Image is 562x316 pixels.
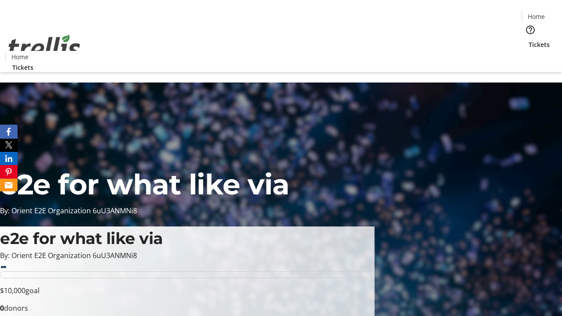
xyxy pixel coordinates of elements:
a: Home [6,52,34,61]
a: Home [522,12,550,21]
img: Orient E2E Organization 6uU3ANMNi8's Logo [5,25,83,69]
span: Home [528,12,545,21]
button: Help [522,21,539,39]
span: Home [11,52,29,61]
button: Cart [522,49,539,67]
a: Tickets [522,40,557,49]
span: Tickets [529,40,550,49]
a: Tickets [5,63,40,72]
span: Tickets [12,63,33,72]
